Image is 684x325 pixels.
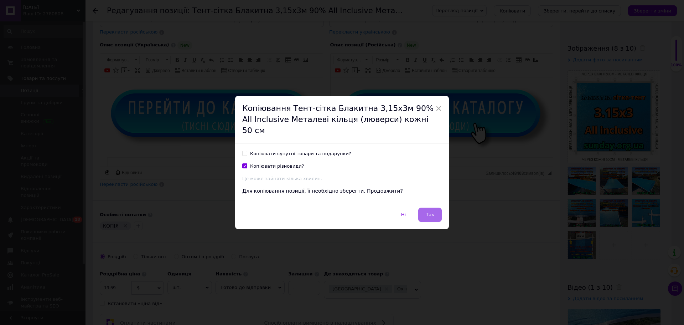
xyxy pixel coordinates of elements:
div: Копіювання Тент-сітка Блакитна 3,15х3м 90% All Inclusive Металеві кільця (люверси) кожні 50 см [235,96,449,143]
button: Так [418,208,442,222]
img: Тіньова сітка ціни [7,7,221,73]
div: Копіювати різновиди? [250,163,304,169]
span: Це може зайняти кілька хвилин. [242,176,322,181]
div: Копіювати супутні товари та подарунки? [250,151,351,157]
button: Ні [394,208,413,222]
img: Додати відео з YouTube [7,80,287,239]
span: Ні [401,212,406,217]
div: Для копіювання позиції, її необхідно зберегти. Продовжити? [242,188,442,195]
span: Так [426,212,434,217]
span: × [435,102,442,115]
